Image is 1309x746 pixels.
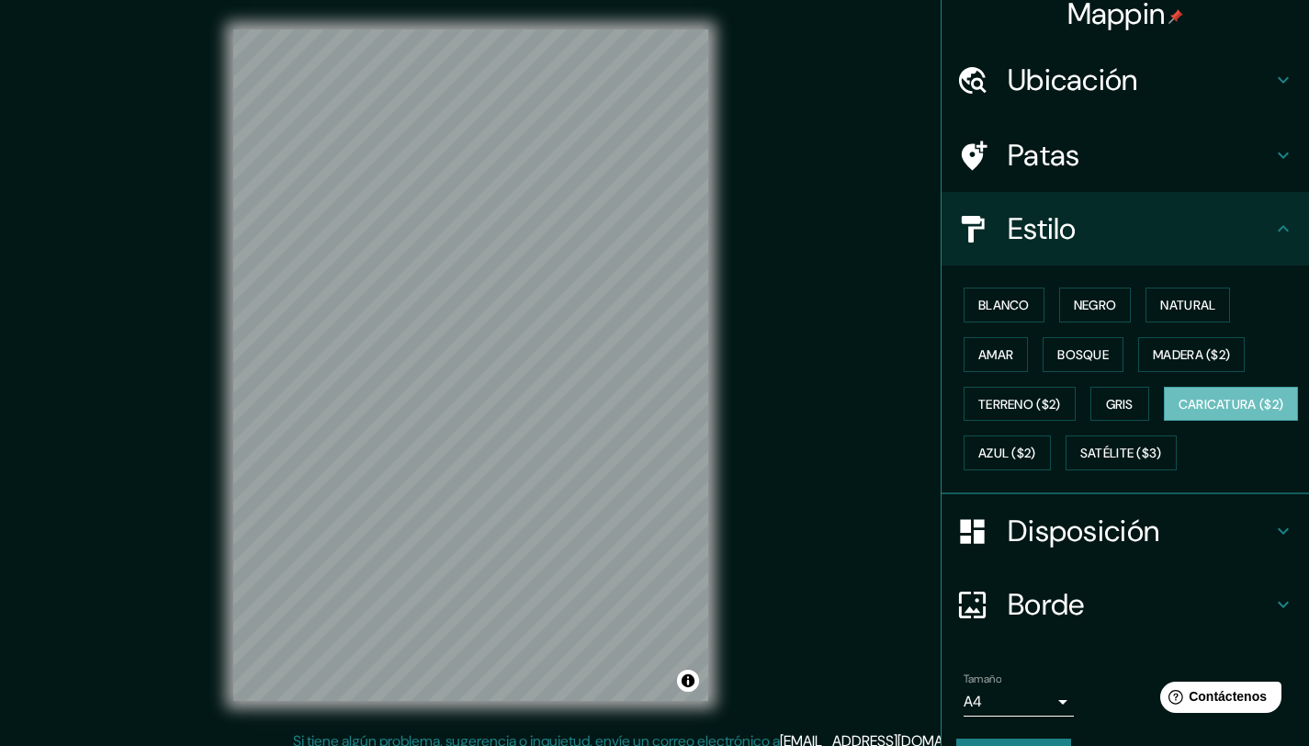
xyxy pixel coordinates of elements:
[1138,337,1245,372] button: Madera ($2)
[233,29,708,701] canvas: Mapa
[1145,674,1289,726] iframe: Lanzador de widgets de ayuda
[1106,396,1134,413] font: Gris
[1179,396,1284,413] font: Caricatura ($2)
[1153,346,1230,363] font: Madera ($2)
[964,288,1044,322] button: Blanco
[964,687,1074,717] div: A4
[978,297,1030,313] font: Blanco
[1008,61,1138,99] font: Ubicación
[964,337,1028,372] button: Amar
[1066,435,1177,470] button: Satélite ($3)
[978,446,1036,462] font: Azul ($2)
[1160,297,1215,313] font: Natural
[964,435,1051,470] button: Azul ($2)
[1043,337,1123,372] button: Bosque
[942,119,1309,192] div: Patas
[1008,136,1080,175] font: Patas
[1008,209,1077,248] font: Estilo
[942,43,1309,117] div: Ubicación
[978,396,1061,413] font: Terreno ($2)
[1168,9,1183,24] img: pin-icon.png
[1059,288,1132,322] button: Negro
[1008,585,1085,624] font: Borde
[1090,387,1149,422] button: Gris
[964,692,982,711] font: A4
[942,494,1309,568] div: Disposición
[964,387,1076,422] button: Terreno ($2)
[1164,387,1299,422] button: Caricatura ($2)
[677,670,699,692] button: Activar o desactivar atribución
[942,568,1309,641] div: Borde
[1080,446,1162,462] font: Satélite ($3)
[942,192,1309,266] div: Estilo
[1074,297,1117,313] font: Negro
[1057,346,1109,363] font: Bosque
[964,672,1001,686] font: Tamaño
[1145,288,1230,322] button: Natural
[1008,512,1159,550] font: Disposición
[978,346,1013,363] font: Amar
